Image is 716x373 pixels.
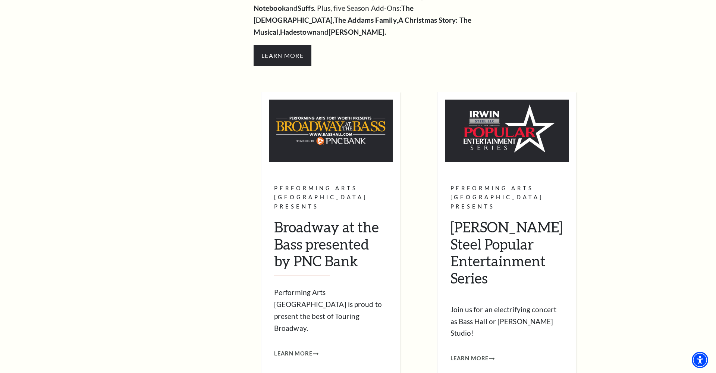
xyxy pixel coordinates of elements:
[298,4,314,12] strong: Suffs
[254,51,311,59] a: Hamilton Learn More
[445,100,569,162] img: Performing Arts Fort Worth Presents
[274,219,387,276] h2: Broadway at the Bass presented by PNC Bank
[274,349,313,358] span: Learn More
[450,304,564,339] p: Join us for an electrifying concert as Bass Hall or [PERSON_NAME] Studio!
[280,28,317,36] strong: Hadestown
[274,286,387,334] p: Performing Arts [GEOGRAPHIC_DATA] is proud to present the best of Touring Broadway.
[450,354,489,363] span: Learn More
[692,352,708,368] div: Accessibility Menu
[254,4,414,24] strong: The [DEMOGRAPHIC_DATA]
[450,354,495,363] a: Learn More Irwin Steel Popular Entertainment Series
[274,349,318,358] a: Learn More Broadway at the Bass presented by PNC Bank
[274,184,387,212] p: Performing Arts [GEOGRAPHIC_DATA] Presents
[254,45,311,66] span: Learn More
[254,16,471,36] strong: A Christmas Story: The Musical
[450,184,564,212] p: Performing Arts [GEOGRAPHIC_DATA] Presents
[329,28,386,36] strong: [PERSON_NAME].
[450,219,564,293] h2: [PERSON_NAME] Steel Popular Entertainment Series
[334,16,397,24] strong: The Addams Family
[269,100,393,162] img: Performing Arts Fort Worth Presents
